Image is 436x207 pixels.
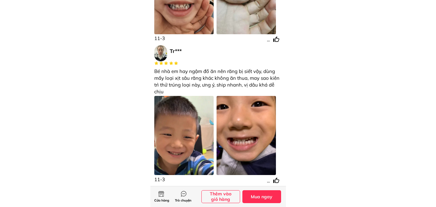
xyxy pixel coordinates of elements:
[154,176,165,182] span: 11-3
[267,178,270,184] span: ...
[147,198,176,203] div: Cửa hàng
[154,68,282,95] h3: Bé nhà em hay ngậm đồ ăn nên răng bị siết vậy, dùng mấy loại xịt sâu răng khác không ăn thua, may...
[168,189,198,202] a: Trò chuyện
[242,190,281,203] p: Mua ngay
[202,191,240,203] p: Thêm vào giỏ hàng
[154,35,165,41] span: 11-3
[168,198,198,203] div: Trò chuyện
[267,36,270,43] span: ...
